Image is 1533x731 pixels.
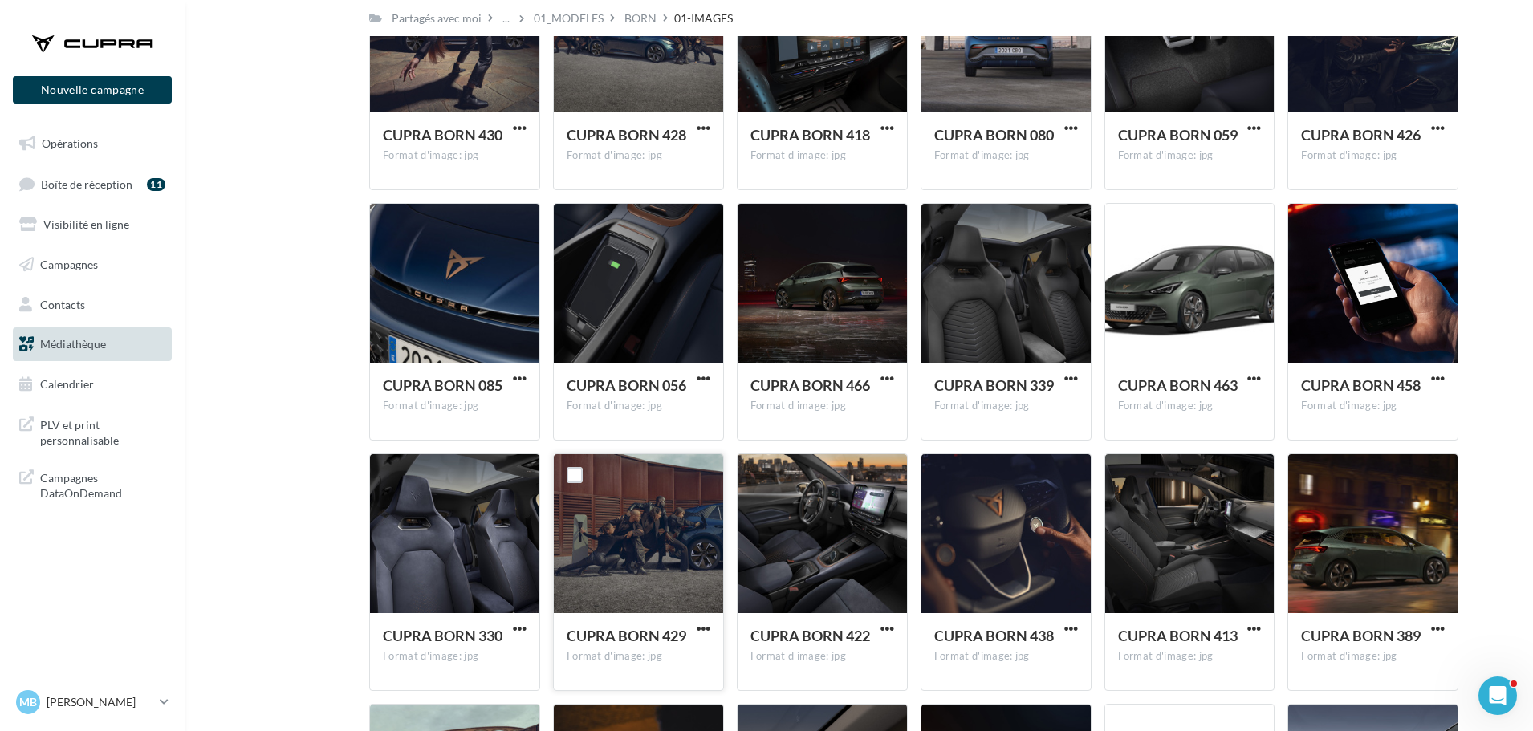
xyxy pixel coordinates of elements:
div: Format d'image: jpg [1118,649,1262,664]
span: Calendrier [40,377,94,391]
a: Contacts [10,288,175,322]
div: Format d'image: jpg [383,399,527,413]
span: Visibilité en ligne [43,217,129,231]
p: [PERSON_NAME] [47,694,153,710]
a: MB [PERSON_NAME] [13,687,172,717]
span: CUPRA BORN 080 [934,126,1054,144]
a: Boîte de réception11 [10,167,175,201]
span: CUPRA BORN 463 [1118,376,1238,394]
span: CUPRA BORN 430 [383,126,502,144]
div: Format d'image: jpg [1301,399,1445,413]
span: CUPRA BORN 466 [750,376,870,394]
div: Partagés avec moi [392,10,482,26]
a: Médiathèque [10,327,175,361]
div: Format d'image: jpg [383,649,527,664]
a: Calendrier [10,368,175,401]
div: Format d'image: jpg [567,649,710,664]
div: 01_MODELES [534,10,604,26]
div: Format d'image: jpg [750,649,894,664]
div: Format d'image: jpg [567,148,710,163]
span: CUPRA BORN 389 [1301,627,1421,644]
span: CUPRA BORN 056 [567,376,686,394]
span: CUPRA BORN 428 [567,126,686,144]
span: CUPRA BORN 458 [1301,376,1421,394]
a: Opérations [10,127,175,160]
span: Médiathèque [40,337,106,351]
span: CUPRA BORN 330 [383,627,502,644]
div: BORN [624,10,657,26]
div: 11 [147,178,165,191]
span: CUPRA BORN 418 [750,126,870,144]
iframe: Intercom live chat [1478,676,1517,715]
span: Boîte de réception [41,177,132,190]
span: CUPRA BORN 429 [567,627,686,644]
div: Format d'image: jpg [1301,148,1445,163]
div: Format d'image: jpg [383,148,527,163]
div: ... [499,7,513,30]
div: Format d'image: jpg [934,399,1078,413]
div: Format d'image: jpg [750,399,894,413]
div: Format d'image: jpg [1118,148,1262,163]
span: Opérations [42,136,98,150]
div: Format d'image: jpg [750,148,894,163]
span: Contacts [40,297,85,311]
a: PLV et print personnalisable [10,408,175,455]
div: Format d'image: jpg [1301,649,1445,664]
span: CUPRA BORN 426 [1301,126,1421,144]
span: PLV et print personnalisable [40,414,165,449]
a: Campagnes [10,248,175,282]
span: CUPRA BORN 339 [934,376,1054,394]
span: CUPRA BORN 438 [934,627,1054,644]
a: Campagnes DataOnDemand [10,461,175,508]
span: CUPRA BORN 085 [383,376,502,394]
span: CUPRA BORN 413 [1118,627,1238,644]
div: Format d'image: jpg [934,148,1078,163]
div: Format d'image: jpg [934,649,1078,664]
span: CUPRA BORN 422 [750,627,870,644]
a: Visibilité en ligne [10,208,175,242]
div: 01-IMAGES [674,10,733,26]
span: CUPRA BORN 059 [1118,126,1238,144]
span: Campagnes DataOnDemand [40,467,165,502]
span: MB [19,694,37,710]
button: Nouvelle campagne [13,76,172,104]
div: Format d'image: jpg [567,399,710,413]
div: Format d'image: jpg [1118,399,1262,413]
span: Campagnes [40,258,98,271]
